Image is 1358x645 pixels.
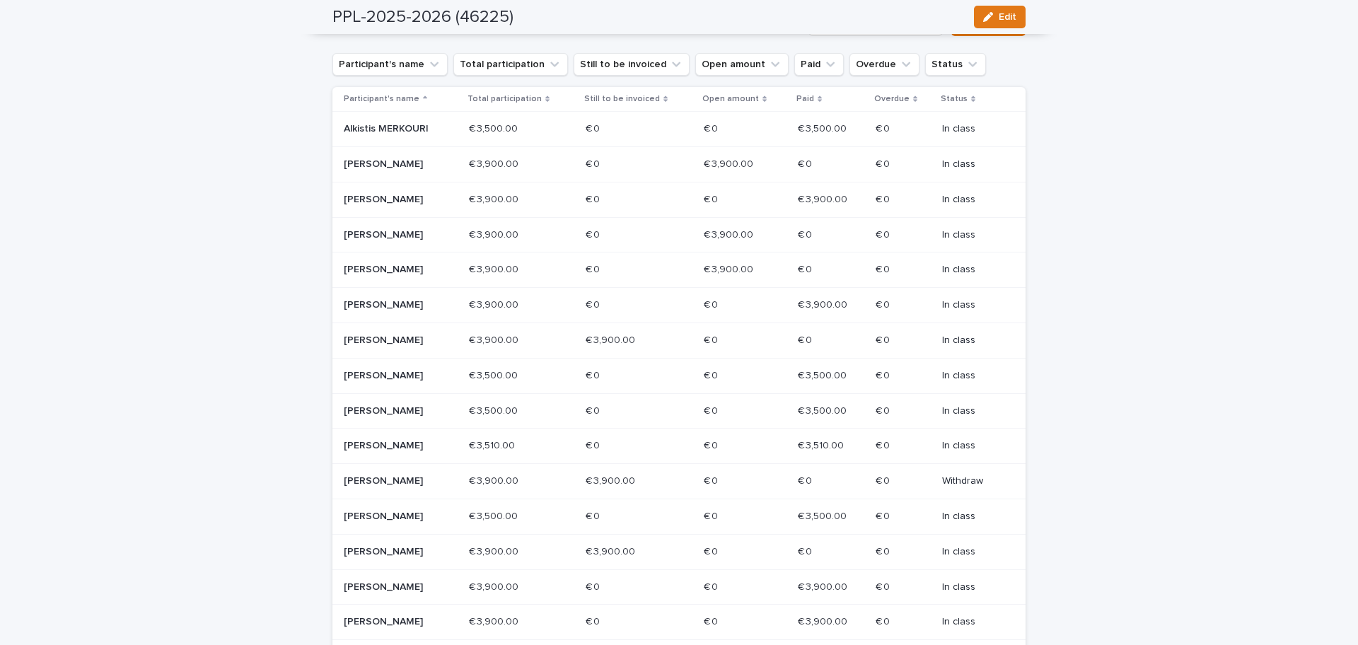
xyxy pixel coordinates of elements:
[704,332,721,347] p: € 0
[876,296,893,311] p: € 0
[586,508,603,523] p: € 0
[469,367,521,382] p: € 3,500.00
[876,261,893,276] p: € 0
[344,91,419,107] p: Participant's name
[942,546,1003,558] p: In class
[702,91,759,107] p: Open amount
[798,156,815,170] p: € 0
[925,53,986,76] button: Status
[344,299,445,311] p: [PERSON_NAME]
[344,229,445,241] p: [PERSON_NAME]
[704,226,756,241] p: € 3,900.00
[332,429,1026,464] tr: [PERSON_NAME]€ 3,510.00€ 3,510.00 € 0€ 0 € 0€ 0 € 3,510.00€ 3,510.00 € 0€ 0 In class
[332,146,1026,182] tr: [PERSON_NAME]€ 3,900.00€ 3,900.00 € 0€ 0 € 3,900.00€ 3,900.00 € 0€ 0 € 0€ 0 In class
[798,579,850,593] p: € 3,900.00
[704,296,721,311] p: € 0
[876,579,893,593] p: € 0
[942,475,1003,487] p: Withdraw
[704,120,721,135] p: € 0
[874,91,910,107] p: Overdue
[704,402,721,417] p: € 0
[586,120,603,135] p: € 0
[332,358,1026,393] tr: [PERSON_NAME]€ 3,500.00€ 3,500.00 € 0€ 0 € 0€ 0 € 3,500.00€ 3,500.00 € 0€ 0 In class
[586,332,638,347] p: € 3,900.00
[332,288,1026,323] tr: [PERSON_NAME]€ 3,900.00€ 3,900.00 € 0€ 0 € 0€ 0 € 3,900.00€ 3,900.00 € 0€ 0 In class
[704,543,721,558] p: € 0
[942,405,1003,417] p: In class
[344,440,445,452] p: [PERSON_NAME]
[332,393,1026,429] tr: [PERSON_NAME]€ 3,500.00€ 3,500.00 € 0€ 0 € 0€ 0 € 3,500.00€ 3,500.00 € 0€ 0 In class
[876,613,893,628] p: € 0
[469,402,521,417] p: € 3,500.00
[586,472,638,487] p: € 3,900.00
[942,370,1003,382] p: In class
[942,229,1003,241] p: In class
[586,261,603,276] p: € 0
[794,53,844,76] button: Paid
[942,511,1003,523] p: In class
[332,464,1026,499] tr: [PERSON_NAME]€ 3,900.00€ 3,900.00 € 3,900.00€ 3,900.00 € 0€ 0 € 0€ 0 € 0€ 0 Withdraw
[344,475,445,487] p: [PERSON_NAME]
[704,508,721,523] p: € 0
[344,264,445,276] p: [PERSON_NAME]
[469,508,521,523] p: € 3,500.00
[876,156,893,170] p: € 0
[942,440,1003,452] p: In class
[941,91,968,107] p: Status
[469,156,521,170] p: € 3,900.00
[876,226,893,241] p: € 0
[586,437,603,452] p: € 0
[344,616,445,628] p: [PERSON_NAME]
[344,405,445,417] p: [PERSON_NAME]
[876,367,893,382] p: € 0
[876,120,893,135] p: € 0
[942,264,1003,276] p: In class
[586,191,603,206] p: € 0
[586,367,603,382] p: € 0
[344,194,445,206] p: [PERSON_NAME]
[344,511,445,523] p: [PERSON_NAME]
[469,472,521,487] p: € 3,900.00
[469,332,521,347] p: € 3,900.00
[798,472,815,487] p: € 0
[798,332,815,347] p: € 0
[344,123,445,135] p: Alkistis MERKOURI
[798,543,815,558] p: € 0
[344,546,445,558] p: [PERSON_NAME]
[876,402,893,417] p: € 0
[876,543,893,558] p: € 0
[974,6,1026,28] button: Edit
[469,191,521,206] p: € 3,900.00
[332,534,1026,569] tr: [PERSON_NAME]€ 3,900.00€ 3,900.00 € 3,900.00€ 3,900.00 € 0€ 0 € 0€ 0 € 0€ 0 In class
[876,191,893,206] p: € 0
[332,569,1026,605] tr: [PERSON_NAME]€ 3,900.00€ 3,900.00 € 0€ 0 € 0€ 0 € 3,900.00€ 3,900.00 € 0€ 0 In class
[468,91,542,107] p: Total participation
[586,613,603,628] p: € 0
[876,472,893,487] p: € 0
[469,613,521,628] p: € 3,900.00
[704,261,756,276] p: € 3,900.00
[332,182,1026,217] tr: [PERSON_NAME]€ 3,900.00€ 3,900.00 € 0€ 0 € 0€ 0 € 3,900.00€ 3,900.00 € 0€ 0 In class
[344,335,445,347] p: [PERSON_NAME]
[704,613,721,628] p: € 0
[469,579,521,593] p: € 3,900.00
[876,437,893,452] p: € 0
[876,508,893,523] p: € 0
[469,261,521,276] p: € 3,900.00
[586,296,603,311] p: € 0
[942,335,1003,347] p: In class
[876,332,893,347] p: € 0
[695,53,789,76] button: Open amount
[584,91,660,107] p: Still to be invoiced
[798,120,849,135] p: € 3,500.00
[469,437,518,452] p: € 3,510.00
[942,158,1003,170] p: In class
[344,158,445,170] p: [PERSON_NAME]
[332,252,1026,288] tr: [PERSON_NAME]€ 3,900.00€ 3,900.00 € 0€ 0 € 3,900.00€ 3,900.00 € 0€ 0 € 0€ 0 In class
[469,543,521,558] p: € 3,900.00
[332,322,1026,358] tr: [PERSON_NAME]€ 3,900.00€ 3,900.00 € 3,900.00€ 3,900.00 € 0€ 0 € 0€ 0 € 0€ 0 In class
[798,367,849,382] p: € 3,500.00
[586,579,603,593] p: € 0
[796,91,814,107] p: Paid
[332,499,1026,534] tr: [PERSON_NAME]€ 3,500.00€ 3,500.00 € 0€ 0 € 0€ 0 € 3,500.00€ 3,500.00 € 0€ 0 In class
